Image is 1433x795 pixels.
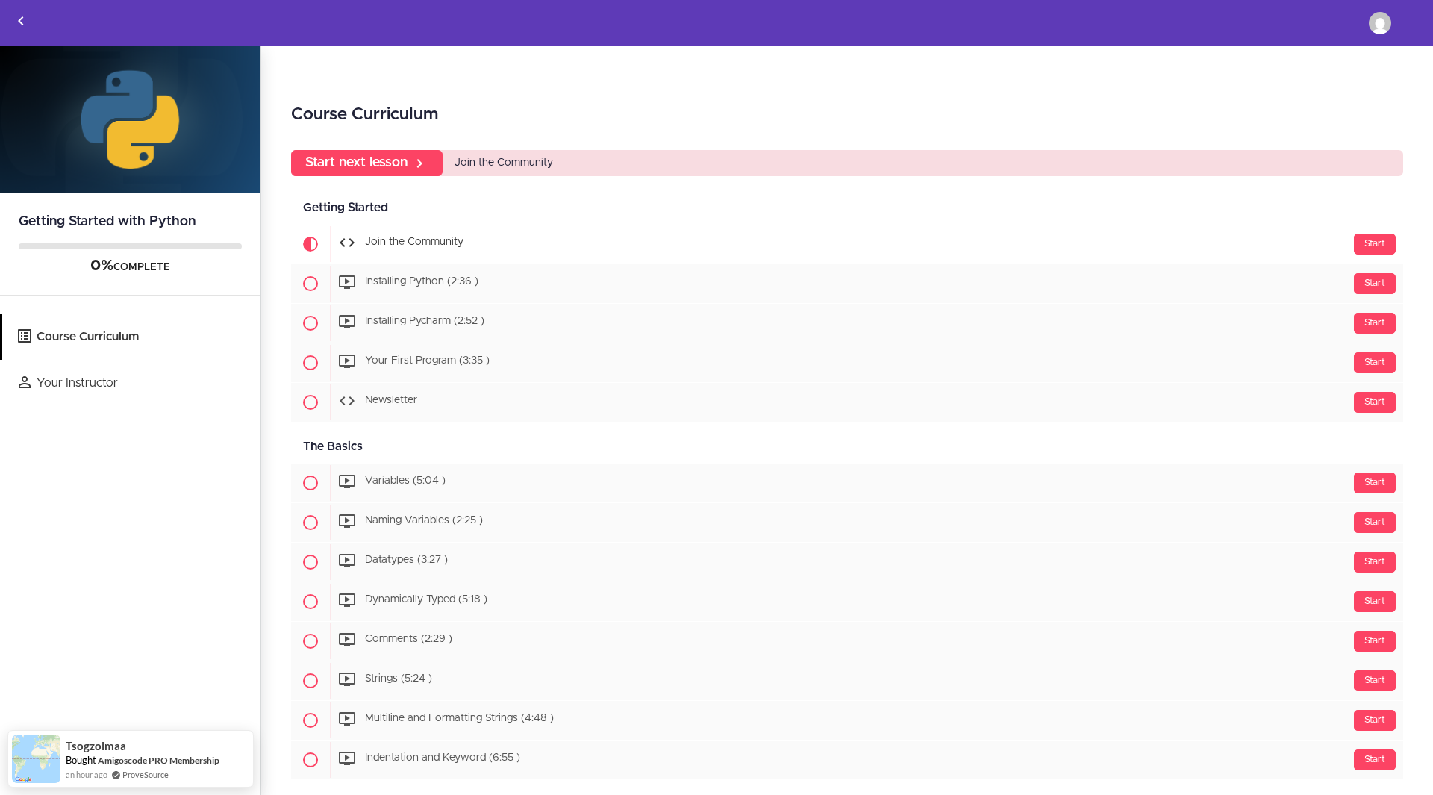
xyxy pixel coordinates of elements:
a: Start Newsletter [291,383,1403,422]
div: Start [1354,273,1396,294]
span: Multiline and Formatting Strings (4:48 ) [365,714,554,724]
span: Indentation and Keyword (6:55 ) [365,753,520,764]
a: Back to courses [1,1,41,46]
a: Start Variables (5:04 ) [291,464,1403,502]
svg: Back to courses [12,12,30,30]
div: Start [1354,591,1396,612]
span: Join the Community [455,158,553,168]
span: 0% [90,258,113,273]
a: Current item Start Join the Community [291,225,1403,264]
a: Start Dynamically Typed (5:18 ) [291,582,1403,621]
div: Start [1354,512,1396,533]
div: Start [1354,313,1396,334]
a: Start Installing Pycharm (2:52 ) [291,304,1403,343]
span: Datatypes (3:27 ) [365,555,448,566]
span: Your First Program (3:35 ) [365,356,490,367]
span: Current item [291,225,330,264]
span: Dynamically Typed (5:18 ) [365,595,487,605]
div: Start [1354,234,1396,255]
a: Start Comments (2:29 ) [291,622,1403,661]
span: Bought [66,754,96,766]
div: The Basics [291,430,1403,464]
span: tsogzolmaa [66,740,126,752]
span: Installing Python (2:36 ) [365,277,478,287]
a: Start Indentation and Keyword (6:55 ) [291,741,1403,779]
a: Start Datatypes (3:27 ) [291,543,1403,582]
a: Course Curriculum [2,314,260,360]
div: Start [1354,631,1396,652]
span: Installing Pycharm (2:52 ) [365,317,484,327]
a: Your Instructor [2,361,260,406]
div: Start [1354,552,1396,573]
img: provesource social proof notification image [12,735,60,783]
a: Amigoscode PRO Membership [98,755,219,766]
img: cos7els@gmail.com [1369,12,1391,34]
div: Start [1354,749,1396,770]
div: Start [1354,392,1396,413]
h2: Course Curriculum [291,102,1403,128]
a: Start Your First Program (3:35 ) [291,343,1403,382]
div: Start [1354,670,1396,691]
a: Start Installing Python (2:36 ) [291,264,1403,303]
a: Start next lesson [291,150,443,176]
span: an hour ago [66,768,107,781]
div: COMPLETE [19,257,242,276]
span: Variables (5:04 ) [365,476,446,487]
span: Comments (2:29 ) [365,635,452,645]
div: Getting Started [291,191,1403,225]
span: Naming Variables (2:25 ) [365,516,483,526]
span: Strings (5:24 ) [365,674,432,685]
a: ProveSource [122,768,169,781]
div: Start [1354,710,1396,731]
a: Start Multiline and Formatting Strings (4:48 ) [291,701,1403,740]
span: Join the Community [365,237,463,248]
div: Start [1354,473,1396,493]
a: Start Strings (5:24 ) [291,661,1403,700]
span: Newsletter [365,396,417,406]
div: Start [1354,352,1396,373]
a: Start Naming Variables (2:25 ) [291,503,1403,542]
